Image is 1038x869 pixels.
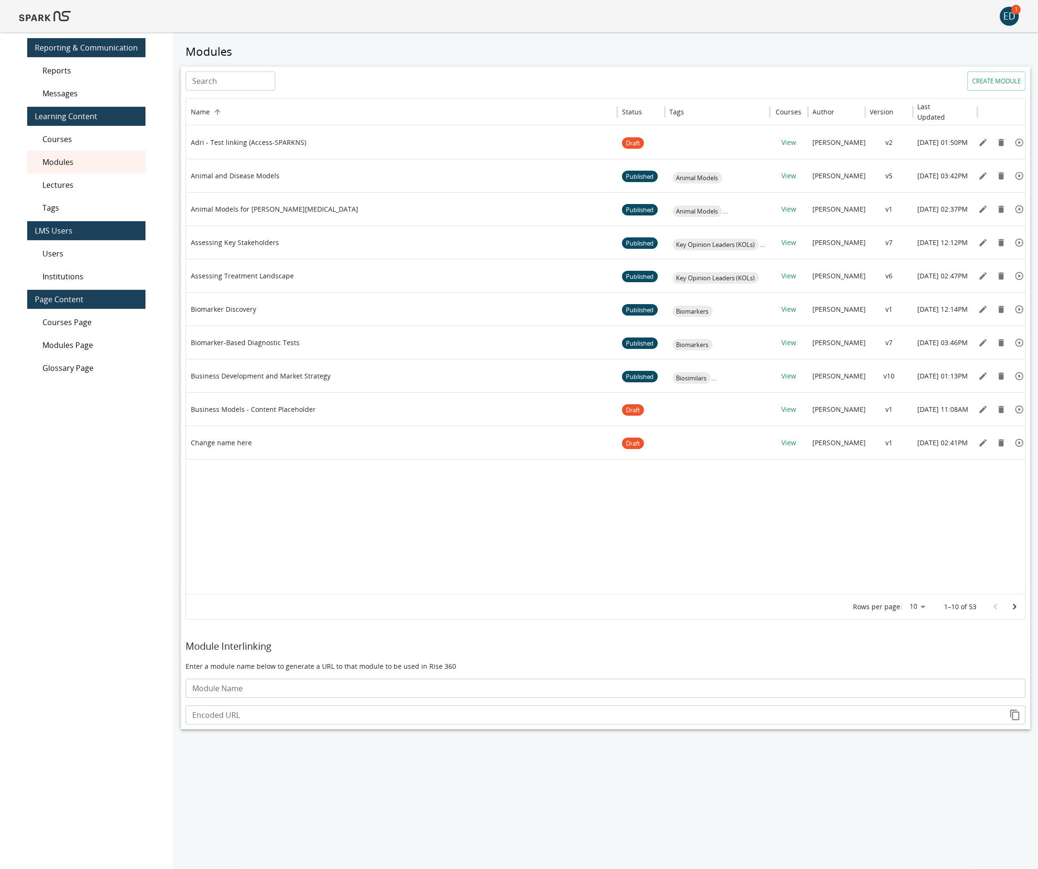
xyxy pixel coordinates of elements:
button: Remove [994,302,1008,317]
div: Reports [27,59,145,82]
span: Reporting & Communication [35,42,138,53]
span: Published [622,194,658,226]
p: Animal Models for [PERSON_NAME][MEDICAL_DATA] [191,204,358,214]
div: Lectures [27,174,145,196]
svg: Remove [996,405,1006,414]
span: Messages [42,88,138,99]
p: [PERSON_NAME] [813,405,866,414]
button: Preview [1012,169,1027,183]
span: Courses [42,133,138,145]
span: Modules Page [42,339,138,351]
a: View [781,371,796,380]
a: View [781,138,796,147]
svg: Remove [996,138,1006,147]
p: [PERSON_NAME] [813,371,866,381]
button: Preview [1012,436,1027,450]
div: Glossary Page [27,357,145,379]
button: Sort [685,105,699,119]
button: Edit [976,302,990,317]
svg: Edit [978,438,988,448]
p: [DATE] 03:42PM [918,171,968,181]
svg: Remove [996,171,1006,181]
button: Go to next page [1005,597,1024,616]
p: Biomarker Discovery [191,305,256,314]
svg: Remove [996,238,1006,247]
span: Institutions [42,271,138,282]
button: Remove [994,269,1008,283]
p: [DATE] 02:41PM [918,438,968,448]
p: Adri - Test linking (Access-SPARKNS) [191,138,306,147]
p: [PERSON_NAME] [813,204,866,214]
button: account of current user [1000,7,1019,26]
span: Tags [42,202,138,214]
div: v2 [865,125,913,159]
span: Draft [622,127,644,160]
svg: Remove [996,371,1006,381]
span: Courses Page [42,317,138,328]
p: Business Models - Content Placeholder [191,405,316,414]
svg: Edit [978,271,988,281]
svg: Preview [1015,171,1024,181]
svg: Edit [978,138,988,147]
span: Published [622,227,658,260]
div: v6 [865,259,913,292]
button: copy to clipboard [1006,705,1025,725]
div: Version [870,107,894,116]
span: Modules [42,156,138,168]
svg: Preview [1015,305,1024,314]
button: Preview [1012,202,1027,216]
div: Name [191,107,210,116]
div: Learning Content [27,107,145,126]
div: Author [813,107,835,116]
span: Users [42,248,138,259]
span: Draft [622,427,644,460]
p: 1–10 of 53 [944,602,976,612]
a: View [781,204,796,214]
p: [DATE] 12:12PM [918,238,968,247]
a: View [781,438,796,447]
span: Learning Content [35,111,138,122]
button: Edit [976,202,990,216]
button: Remove [994,402,1008,417]
div: Institutions [27,265,145,288]
p: [PERSON_NAME] [813,338,866,348]
div: v1 [865,426,913,459]
svg: Remove [996,438,1006,448]
button: Edit [976,402,990,417]
button: Preview [1012,402,1027,417]
div: ED [1000,7,1019,26]
button: Remove [994,135,1008,150]
p: Business Development and Market Strategy [191,371,331,381]
svg: Remove [996,204,1006,214]
a: View [781,171,796,180]
button: Edit [976,269,990,283]
div: Modules Page [27,334,145,357]
button: Sort [959,105,973,119]
button: Edit [976,135,990,150]
div: Tags [27,196,145,219]
p: [DATE] 01:50PM [918,138,968,147]
svg: Edit [978,204,988,214]
a: View [781,238,796,247]
svg: Preview [1015,204,1024,214]
button: Edit [976,235,990,250]
svg: Remove [996,338,1006,348]
div: Courses Page [27,311,145,334]
p: [DATE] 01:13PM [918,371,968,381]
button: Preview [1012,302,1027,317]
svg: Preview [1015,438,1024,448]
p: Animal and Disease Models [191,171,280,181]
span: Published [622,260,658,293]
div: v1 [865,192,913,225]
div: v1 [865,292,913,326]
button: Preview [1012,235,1027,250]
button: Edit [976,336,990,350]
p: [PERSON_NAME] [813,438,866,448]
button: Preview [1012,269,1027,283]
button: Edit [976,169,990,183]
span: Reports [42,65,138,76]
span: Published [622,160,658,193]
a: View [781,271,796,280]
div: Courses [776,107,802,116]
svg: Preview [1015,405,1024,414]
